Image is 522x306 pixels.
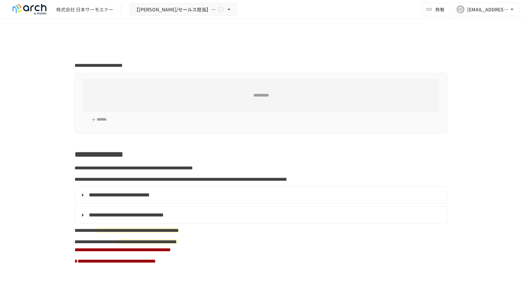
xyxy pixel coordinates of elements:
[8,4,51,15] img: logo-default@2x-9cf2c760.svg
[56,6,113,13] div: 株式会社 日本サーモエナー
[435,6,444,13] span: 共有
[452,3,519,16] button: D[EMAIL_ADDRESS][DOMAIN_NAME]
[130,3,237,16] button: 【[PERSON_NAME]/セールス担当】株式会社 日本サーモエナー様_初期設定サポート
[456,5,465,13] div: D
[467,5,509,14] div: [EMAIL_ADDRESS][DOMAIN_NAME]
[422,3,450,16] button: 共有
[134,5,216,14] span: 【[PERSON_NAME]/セールス担当】株式会社 日本サーモエナー様_初期設定サポート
